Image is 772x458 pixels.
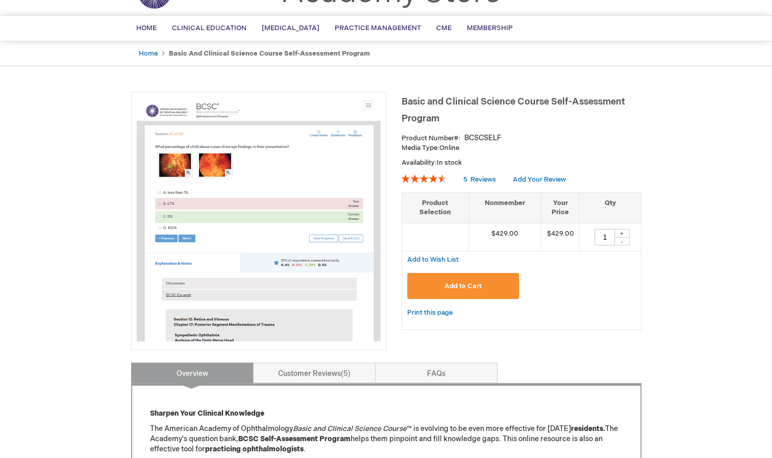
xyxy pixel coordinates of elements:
th: Qty [579,192,641,223]
span: 5 [341,369,351,378]
p: Availability: [402,158,641,168]
strong: Product Number [402,134,460,142]
strong: practicing ophthalmologists [205,445,304,453]
th: Nonmember [468,192,541,223]
span: Reviews [470,175,496,184]
div: 92% [402,174,446,183]
p: The American Academy of Ophthalmology ™ is evolving to be even more effective for [DATE] The Acad... [150,424,622,454]
div: BCSCSELF [464,133,502,143]
span: CME [436,24,452,32]
em: Basic and Clinical Science Course [293,424,407,433]
button: Add to Cart [407,273,519,299]
a: FAQs [375,363,497,383]
td: $429.00 [541,223,579,251]
strong: Media Type: [402,144,439,152]
a: Add Your Review [513,175,566,184]
span: Add to Cart [444,282,482,290]
span: Home [136,24,157,32]
img: Basic and Clinical Science Course Self-Assessment Program [137,97,381,341]
td: $429.00 [468,223,541,251]
th: Product Selection [402,192,469,223]
a: Home [139,49,158,58]
span: 5 [463,175,467,184]
span: In stock [437,159,462,167]
span: Clinical Education [172,24,246,32]
span: Basic and Clinical Science Course Self-Assessment Program [402,96,625,124]
span: Add to Wish List [407,256,459,264]
strong: Sharpen Your Clinical Knowledge [150,409,264,418]
a: Customer Reviews5 [253,363,376,383]
p: Online [402,143,641,153]
div: + [614,229,630,238]
div: - [614,237,630,245]
span: [MEDICAL_DATA] [262,24,319,32]
span: Practice Management [335,24,421,32]
strong: Basic and Clinical Science Course Self-Assessment Program [169,49,370,58]
a: 5 Reviews [463,175,497,184]
input: Qty [594,229,615,245]
a: Overview [131,363,254,383]
th: Your Price [541,192,579,223]
span: Membership [467,24,513,32]
a: Add to Wish List [407,255,459,264]
strong: residents. [571,424,605,433]
a: Print this page [407,307,453,319]
strong: BCSC Self-Assessment Program [238,435,351,443]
